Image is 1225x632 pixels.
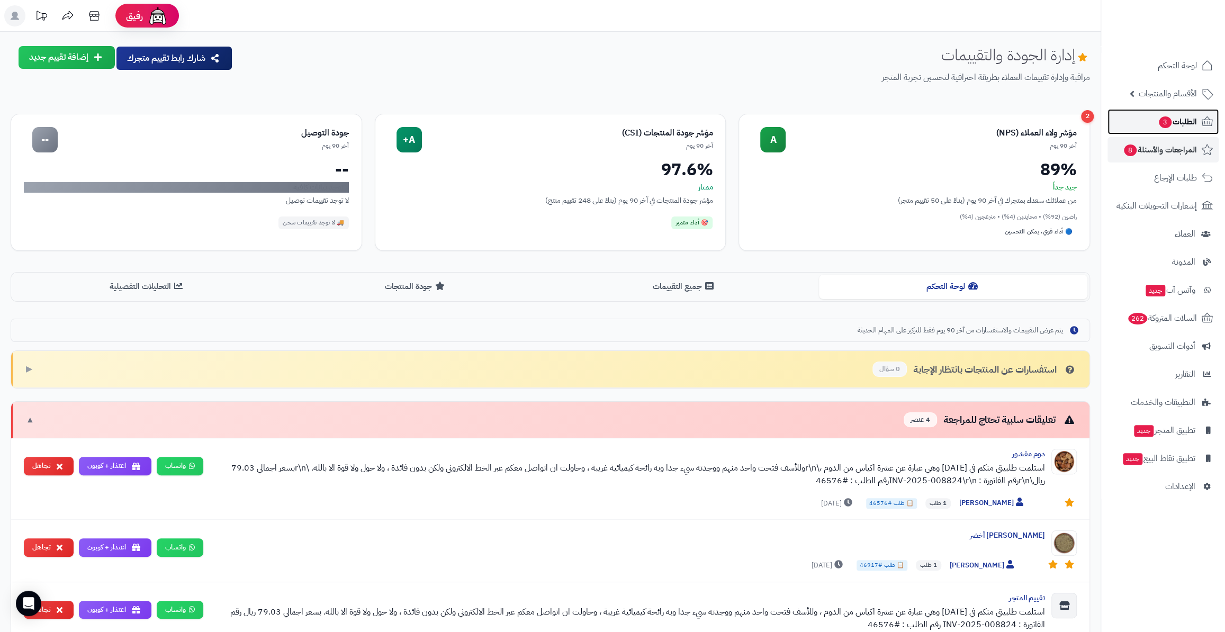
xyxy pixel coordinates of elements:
[26,414,34,426] span: ▼
[821,498,855,509] span: [DATE]
[925,498,951,509] span: 1 طلب
[212,462,1045,487] div: استلمت طلبيتي منكم في [DATE] وهي عبارة عن عشرة اكياس من الدوم ،\r\nوللأسف فتحت واحد منهم ووجدته س...
[1149,339,1195,354] span: أدوات التسويق
[397,127,422,152] div: A+
[1122,451,1195,466] span: تطبيق نقاط البيع
[1133,423,1195,438] span: تطبيق المتجر
[857,560,907,571] span: 📋 طلب #46917
[959,498,1026,509] span: [PERSON_NAME]
[1175,367,1195,382] span: التقارير
[1154,170,1197,185] span: طلبات الإرجاع
[1081,110,1094,123] div: 2
[1107,109,1219,134] a: الطلبات3
[1158,114,1197,129] span: الطلبات
[422,141,713,150] div: آخر 90 يوم
[1107,418,1219,443] a: تطبيق المتجرجديد
[1107,305,1219,331] a: السلات المتروكة262
[157,601,203,619] a: واتساب
[388,195,713,206] div: مؤشر جودة المنتجات في آخر 90 يوم (بناءً على 248 تقييم منتج)
[1107,221,1219,247] a: العملاء
[58,141,349,150] div: آخر 90 يوم
[1107,137,1219,162] a: المراجعات والأسئلة8
[147,5,168,26] img: ai-face.png
[1107,390,1219,415] a: التطبيقات والخدمات
[1145,283,1195,297] span: وآتس آب
[212,449,1045,459] div: دوم مقشور
[1175,227,1195,241] span: العملاء
[212,593,1045,603] div: تقييم المتجر
[79,601,151,619] button: اعتذار + كوبون
[157,538,203,557] a: واتساب
[1134,425,1154,437] span: جديد
[916,560,941,571] span: 1 طلب
[1128,313,1147,324] span: 262
[1127,311,1197,326] span: السلات المتروكة
[858,326,1063,336] span: يتم عرض التقييمات والاستفسارات من آخر 90 يوم فقط للتركيز على المهام الحديثة
[1172,255,1195,269] span: المدونة
[26,363,32,375] span: ▶
[1131,395,1195,410] span: التطبيقات والخدمات
[752,161,1077,178] div: 89%
[13,275,282,299] button: التحليلات التفصيلية
[1123,453,1142,465] span: جديد
[1051,530,1077,556] img: Product
[752,212,1077,221] div: راضين (92%) • محايدين (4%) • منزعجين (4%)
[752,182,1077,193] div: جيد جداً
[872,362,907,377] span: 0 سؤال
[212,606,1045,631] div: استلمت طلبيتي منكم في [DATE] وهي عبارة عن عشرة اكياس من الدوم ، وللأسف فتحت واحد منهم ووجدته سيء ...
[786,141,1077,150] div: آخر 90 يوم
[24,538,74,557] button: تجاهل
[157,457,203,475] a: واتساب
[24,161,349,178] div: --
[1124,145,1137,156] span: 8
[941,46,1090,64] h1: إدارة الجودة والتقييمات
[1107,249,1219,275] a: المدونة
[388,161,713,178] div: 97.6%
[1165,479,1195,494] span: الإعدادات
[1107,277,1219,303] a: وآتس آبجديد
[1159,116,1172,128] span: 3
[58,127,349,139] div: جودة التوصيل
[126,10,143,22] span: رفيق
[1107,333,1219,359] a: أدوات التسويق
[866,498,917,509] span: 📋 طلب #46576
[32,127,58,152] div: --
[950,560,1016,571] span: [PERSON_NAME]
[1107,362,1219,387] a: التقارير
[786,127,1077,139] div: مؤشر ولاء العملاء (NPS)
[551,275,819,299] button: جميع التقييمات
[812,560,845,571] span: [DATE]
[1107,474,1219,499] a: الإعدادات
[116,47,232,70] button: شارك رابط تقييم متجرك
[241,71,1090,84] p: مراقبة وإدارة تقييمات العملاء بطريقة احترافية لتحسين تجربة المتجر
[904,412,937,428] span: 4 عنصر
[752,195,1077,206] div: من عملائك سعداء بمتجرك في آخر 90 يوم (بناءً على 50 تقييم متجر)
[1146,285,1165,296] span: جديد
[24,601,74,619] button: تجاهل
[1123,142,1197,157] span: المراجعات والأسئلة
[1107,193,1219,219] a: إشعارات التحويلات البنكية
[819,275,1087,299] button: لوحة التحكم
[79,457,151,475] button: اعتذار + كوبون
[422,127,713,139] div: مؤشر جودة المنتجات (CSI)
[388,182,713,193] div: ممتاز
[212,530,1045,541] div: [PERSON_NAME] أخضر
[24,457,74,475] button: تجاهل
[1107,446,1219,471] a: تطبيق نقاط البيعجديد
[1107,165,1219,191] a: طلبات الإرجاع
[28,5,55,29] a: تحديثات المنصة
[1116,198,1197,213] span: إشعارات التحويلات البنكية
[24,182,349,193] div: لا توجد بيانات كافية
[872,362,1077,377] div: استفسارات عن المنتجات بانتظار الإجابة
[24,195,349,206] div: لا توجد تقييمات توصيل
[79,538,151,557] button: اعتذار + كوبون
[1107,53,1219,78] a: لوحة التحكم
[904,412,1077,428] div: تعليقات سلبية تحتاج للمراجعة
[1158,58,1197,73] span: لوحة التحكم
[1139,86,1197,101] span: الأقسام والمنتجات
[671,216,713,229] div: 🎯 أداء متميز
[19,46,115,69] button: إضافة تقييم جديد
[282,275,550,299] button: جودة المنتجات
[1051,449,1077,474] img: Product
[278,216,349,229] div: 🚚 لا توجد تقييمات شحن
